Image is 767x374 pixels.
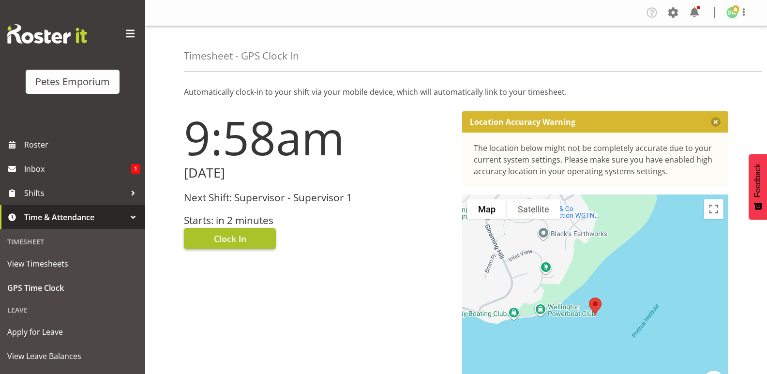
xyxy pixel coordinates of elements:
a: Apply for Leave [2,320,143,344]
span: Apply for Leave [7,325,138,339]
div: Leave [2,300,143,320]
span: Feedback [753,164,762,197]
span: View Timesheets [7,256,138,271]
span: Time & Attendance [24,210,126,224]
a: GPS Time Clock [2,276,143,300]
h3: Starts: in 2 minutes [184,215,451,226]
button: Show street map [467,199,507,219]
span: 1 [131,164,140,174]
img: Rosterit website logo [7,24,87,44]
span: GPS Time Clock [7,281,138,295]
p: Location Accuracy Warning [470,117,575,127]
span: Clock In [214,232,246,245]
a: View Leave Balances [2,344,143,368]
a: View Timesheets [2,252,143,276]
h4: Timesheet - GPS Clock In [184,50,299,61]
button: Close message [711,117,721,127]
button: Show satellite imagery [507,199,560,219]
h1: 9:58am [184,111,451,164]
h3: Next Shift: Supervisor - Supervisor 1 [184,192,451,203]
span: Inbox [24,162,131,176]
button: Clock In [184,228,276,249]
div: The location below might not be completely accurate due to your current system settings. Please m... [474,142,717,177]
h2: [DATE] [184,165,451,180]
img: david-mcauley697.jpg [726,7,738,18]
span: View Leave Balances [7,349,138,363]
div: Petes Emporium [35,75,110,89]
p: Automatically clock-in to your shift via your mobile device, which will automatically link to you... [184,86,728,98]
span: Roster [24,137,140,152]
button: Toggle fullscreen view [704,199,723,219]
div: Timesheet [2,232,143,252]
span: Shifts [24,186,126,200]
button: Feedback - Show survey [749,154,767,220]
